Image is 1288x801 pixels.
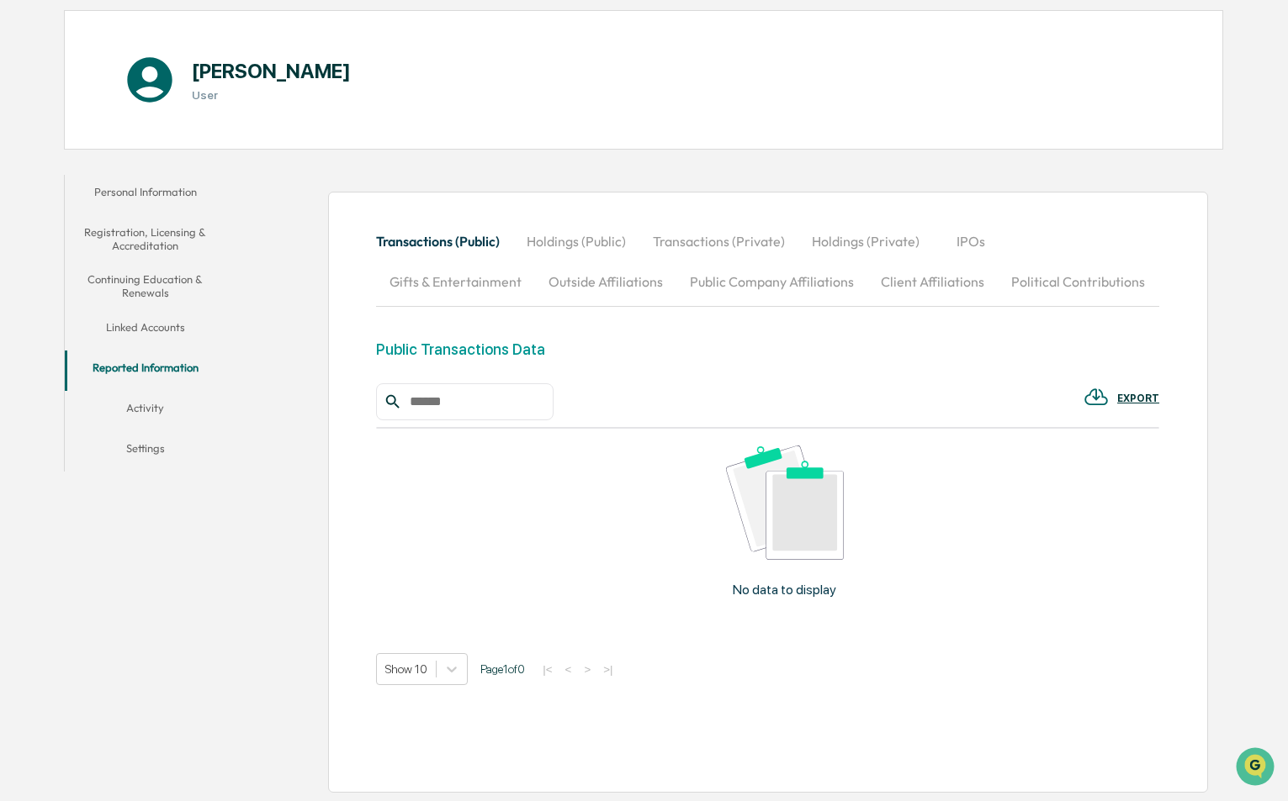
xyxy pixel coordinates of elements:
button: Linked Accounts [65,310,226,350]
span: Attestations [139,212,209,229]
a: 🗄️Attestations [115,205,215,235]
button: Registration, Licensing & Accreditation [65,215,226,263]
button: >| [598,662,617,677]
img: 1746055101610-c473b297-6a78-478c-a979-82029cc54cd1 [17,129,47,159]
div: 🗄️ [122,213,135,227]
img: EXPORT [1084,384,1109,409]
h3: User [192,88,351,102]
button: Holdings (Private) [798,221,933,261]
button: Political Contributions [998,261,1158,302]
a: 🖐️Preclearance [10,205,115,235]
iframe: Open customer support [1234,746,1280,791]
a: Powered byPylon [119,284,204,298]
button: < [560,662,577,677]
button: Public Company Affiliations [676,261,867,302]
div: secondary tabs example [65,175,226,472]
button: |< [538,662,557,677]
button: IPOs [933,221,1009,261]
button: Holdings (Public) [513,221,639,261]
button: Personal Information [65,175,226,215]
span: Preclearance [34,212,109,229]
h1: [PERSON_NAME] [192,59,351,83]
button: Start new chat [286,134,306,154]
div: Public Transactions Data [376,340,545,358]
button: Transactions (Private) [639,221,798,261]
button: Gifts & Entertainment [376,261,535,302]
button: Activity [65,391,226,431]
button: Transactions (Public) [376,221,513,261]
div: We're available if you need us! [57,145,213,159]
button: Reported Information [65,350,226,391]
button: Settings [65,431,226,472]
div: secondary tabs example [376,221,1159,302]
button: Outside Affiliations [535,261,676,302]
button: Continuing Education & Renewals [65,262,226,310]
button: Client Affiliations [867,261,998,302]
div: EXPORT [1117,393,1159,404]
input: Clear [44,76,278,94]
button: > [579,662,596,677]
div: 🔎 [17,245,30,259]
a: 🔎Data Lookup [10,237,113,267]
div: Start new chat [57,129,276,145]
span: Pylon [167,285,204,298]
p: No data to display [733,582,836,598]
img: No data [726,445,844,560]
div: 🖐️ [17,213,30,227]
span: Data Lookup [34,244,106,261]
p: How can we help? [17,35,306,62]
span: Page 1 of 0 [480,662,525,676]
